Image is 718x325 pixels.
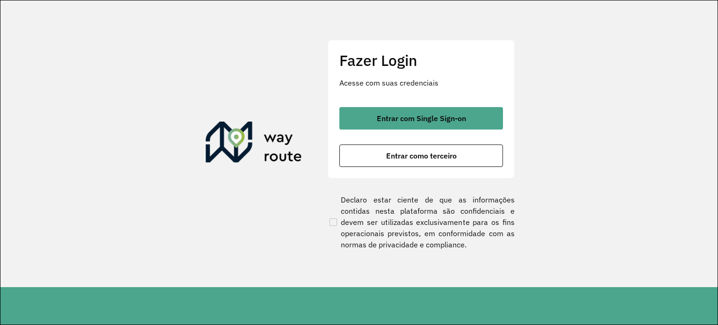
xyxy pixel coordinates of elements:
span: Entrar com Single Sign-on [377,115,466,122]
h2: Fazer Login [339,51,503,69]
p: Acesse com suas credenciais [339,77,503,88]
button: button [339,107,503,130]
label: Declaro estar ciente de que as informações contidas nesta plataforma são confidenciais e devem se... [328,194,515,250]
span: Entrar como terceiro [386,152,457,159]
button: button [339,144,503,167]
img: Roteirizador AmbevTech [206,122,302,166]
